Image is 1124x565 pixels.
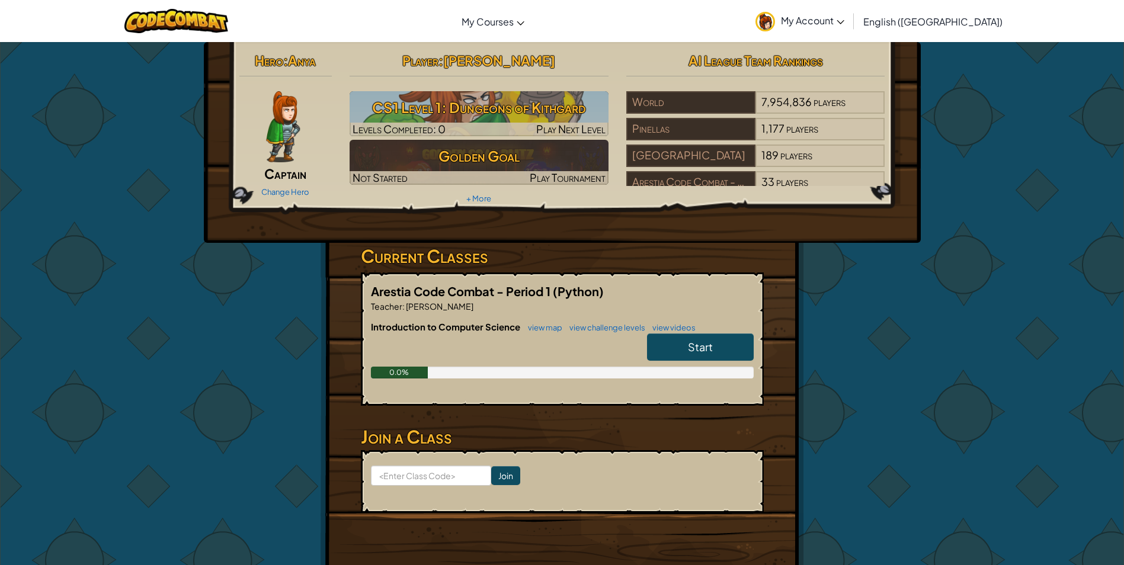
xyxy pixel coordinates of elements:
span: Play Next Level [536,122,606,136]
span: (Python) [553,284,604,298]
span: [PERSON_NAME] [405,301,473,312]
h3: CS1 Level 1: Dungeons of Kithgard [350,94,609,121]
a: view map [522,323,562,332]
span: [PERSON_NAME] [443,52,555,69]
a: World7,954,836players [626,102,885,116]
span: Levels Completed: 0 [353,122,446,136]
img: captain-pose.png [266,91,300,162]
span: English ([GEOGRAPHIC_DATA]) [863,15,1003,28]
span: : [402,301,405,312]
span: Introduction to Computer Science [371,321,522,332]
a: English ([GEOGRAPHIC_DATA]) [857,5,1008,37]
span: 33 [761,175,774,188]
img: avatar [755,12,775,31]
input: <Enter Class Code> [371,466,491,486]
span: Start [688,340,713,354]
div: Pinellas [626,118,755,140]
a: + More [466,194,491,203]
a: [GEOGRAPHIC_DATA]189players [626,156,885,169]
a: Change Hero [261,187,309,197]
input: Join [491,466,520,485]
img: CS1 Level 1: Dungeons of Kithgard [350,91,609,136]
a: view videos [646,323,696,332]
a: view challenge levels [563,323,645,332]
a: Play Next Level [350,91,609,136]
span: Player [402,52,438,69]
span: Play Tournament [530,171,606,184]
h3: Join a Class [361,423,764,450]
h3: Golden Goal [350,143,609,169]
span: My Account [781,14,844,27]
img: Golden Goal [350,140,609,185]
div: 0.0% [371,367,428,378]
span: 1,177 [761,121,784,135]
span: My Courses [462,15,514,28]
span: : [438,52,443,69]
span: Captain [264,165,306,182]
div: Arestia Code Combat - Period 6 [626,171,755,194]
span: Teacher [371,301,402,312]
span: players [776,175,808,188]
span: players [814,95,846,108]
a: Golden GoalNot StartedPlay Tournament [350,140,609,185]
span: : [283,52,288,69]
span: 189 [761,148,779,162]
span: Not Started [353,171,408,184]
span: Arestia Code Combat - Period 1 [371,284,553,298]
span: players [780,148,812,162]
span: players [786,121,818,135]
a: My Courses [456,5,530,37]
a: Arestia Code Combat - Period 633players [626,182,885,196]
img: CodeCombat logo [124,9,228,33]
span: Anya [288,52,316,69]
span: AI League Team Rankings [689,52,823,69]
span: 7,954,836 [761,95,812,108]
h3: Current Classes [361,243,764,269]
span: Hero [255,52,283,69]
a: My Account [750,2,850,40]
a: Pinellas1,177players [626,129,885,143]
div: [GEOGRAPHIC_DATA] [626,145,755,167]
div: World [626,91,755,114]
